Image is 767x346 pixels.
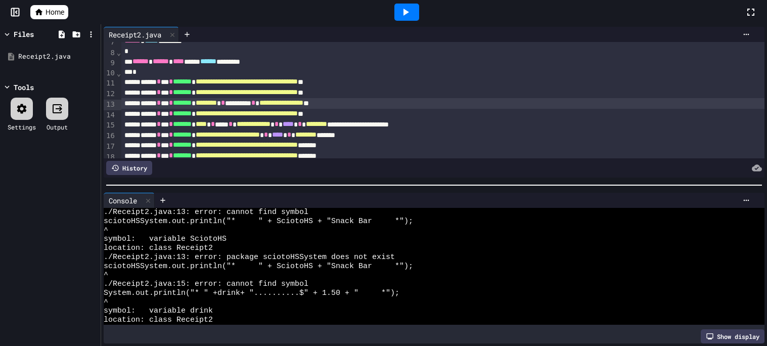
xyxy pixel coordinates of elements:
[116,69,121,77] span: Fold line
[104,253,395,262] span: ./Receipt2.java:13: error: package sciotoHSSystem does not exist
[116,49,121,57] span: Fold line
[104,217,413,226] span: sciotoHSSystem.out.println("* " + SciotoHS + "Snack Bar *");
[46,7,64,17] span: Home
[104,37,116,48] div: 7
[104,27,179,42] div: Receipt2.java
[104,226,108,235] span: ^
[104,48,116,58] div: 8
[104,298,108,307] span: ^
[104,271,108,280] span: ^
[104,120,116,131] div: 15
[104,208,308,217] span: ./Receipt2.java:13: error: cannot find symbol
[104,262,413,271] span: sciotoHSSystem.out.println("* " + SciotoHS + "Snack Bar *");
[104,289,399,298] span: System.out.println("* " +drink+ "..........$" + 1.50 + " *");
[104,68,116,78] div: 10
[104,316,213,325] span: location: class Receipt2
[701,329,764,343] div: Show display
[104,89,116,100] div: 12
[104,100,116,110] div: 13
[30,5,68,19] a: Home
[14,29,34,39] div: Files
[47,122,68,132] div: Output
[14,82,34,93] div: Tools
[104,78,116,89] div: 11
[104,131,116,142] div: 16
[8,122,36,132] div: Settings
[104,244,213,253] span: location: class Receipt2
[104,193,155,208] div: Console
[104,58,116,69] div: 9
[18,52,97,62] div: Receipt2.java
[104,152,116,163] div: 18
[104,235,227,244] span: symbol: variable SciotoHS
[104,307,213,316] span: symbol: variable drink
[104,280,308,289] span: ./Receipt2.java:15: error: cannot find symbol
[106,161,152,175] div: History
[104,110,116,121] div: 14
[104,195,142,206] div: Console
[104,29,166,40] div: Receipt2.java
[104,142,116,152] div: 17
